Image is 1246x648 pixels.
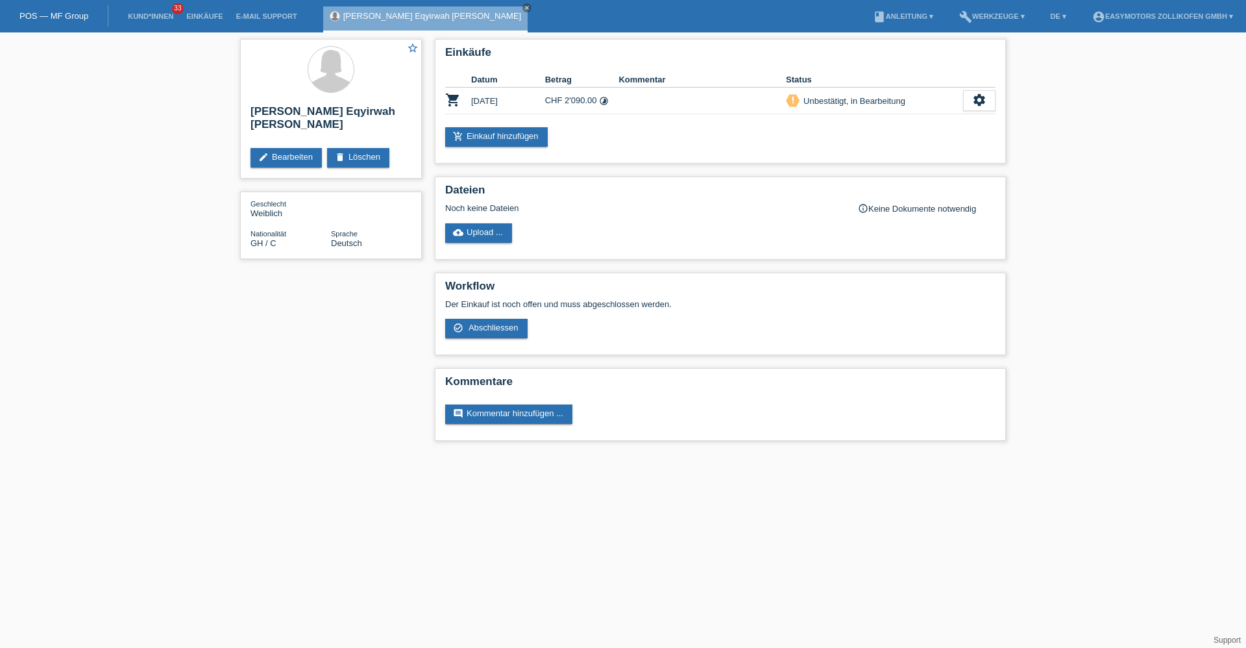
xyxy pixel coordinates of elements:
[331,238,362,248] span: Deutsch
[1044,12,1073,20] a: DE ▾
[800,94,905,108] div: Unbestätigt, in Bearbeitung
[786,72,963,88] th: Status
[445,299,996,309] p: Der Einkauf ist noch offen und muss abgeschlossen werden.
[331,230,358,238] span: Sprache
[788,95,798,105] i: priority_high
[180,12,229,20] a: Einkäufe
[343,11,522,21] a: [PERSON_NAME] Eqyirwah [PERSON_NAME]
[121,12,180,20] a: Kund*innen
[453,227,463,238] i: cloud_upload
[866,12,940,20] a: bookAnleitung ▾
[1214,636,1241,645] a: Support
[959,10,972,23] i: build
[453,408,463,419] i: comment
[1086,12,1240,20] a: account_circleEasymotors Zollikofen GmbH ▾
[445,46,996,66] h2: Einkäufe
[522,3,531,12] a: close
[599,96,609,106] i: 24 Raten
[445,280,996,299] h2: Workflow
[545,72,619,88] th: Betrag
[445,203,842,213] div: Noch keine Dateien
[250,105,411,138] h2: [PERSON_NAME] Eqyirwah [PERSON_NAME]
[453,323,463,333] i: check_circle_outline
[445,375,996,395] h2: Kommentare
[327,148,389,168] a: deleteLöschen
[19,11,88,21] a: POS — MF Group
[445,319,528,338] a: check_circle_outline Abschliessen
[250,238,276,248] span: Ghana / C / 01.08.2004
[471,88,545,114] td: [DATE]
[524,5,530,11] i: close
[453,131,463,142] i: add_shopping_cart
[407,42,419,54] i: star_border
[230,12,304,20] a: E-Mail Support
[250,148,322,168] a: editBearbeiten
[858,203,996,214] div: Keine Dokumente notwendig
[407,42,419,56] a: star_border
[250,200,286,208] span: Geschlecht
[445,223,512,243] a: cloud_uploadUpload ...
[258,152,269,162] i: edit
[445,92,461,108] i: POSP00026023
[1092,10,1105,23] i: account_circle
[469,323,519,332] span: Abschliessen
[335,152,345,162] i: delete
[250,230,286,238] span: Nationalität
[873,10,886,23] i: book
[972,93,986,107] i: settings
[250,199,331,218] div: Weiblich
[471,72,545,88] th: Datum
[545,88,619,114] td: CHF 2'090.00
[445,405,572,424] a: commentKommentar hinzufügen ...
[618,72,786,88] th: Kommentar
[172,3,184,14] span: 33
[953,12,1031,20] a: buildWerkzeuge ▾
[445,127,548,147] a: add_shopping_cartEinkauf hinzufügen
[858,203,868,214] i: info_outline
[445,184,996,203] h2: Dateien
